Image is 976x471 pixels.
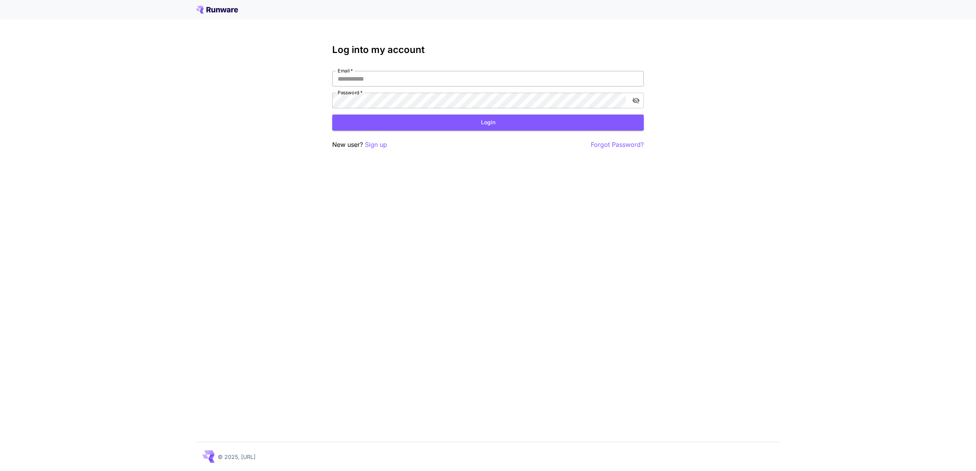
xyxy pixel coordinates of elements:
button: Sign up [365,140,387,150]
label: Email [338,67,353,74]
button: Forgot Password? [591,140,644,150]
button: Login [332,115,644,131]
h3: Log into my account [332,44,644,55]
p: © 2025, [URL] [218,453,255,461]
label: Password [338,89,363,96]
button: toggle password visibility [629,93,643,108]
p: New user? [332,140,387,150]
